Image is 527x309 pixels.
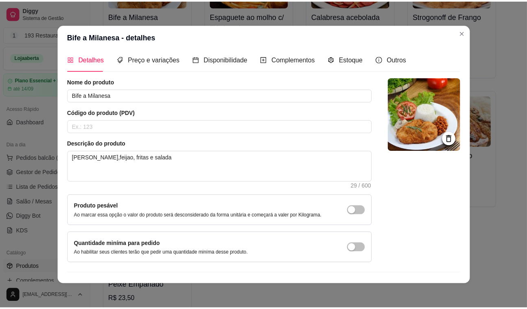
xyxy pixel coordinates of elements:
[75,212,325,219] p: Ao marcar essa opção o valor do produto será desconsiderado da forma unitária e começará a valer ...
[274,56,318,63] span: Complementos
[118,56,125,62] span: tags
[79,56,105,63] span: Detalhes
[68,56,74,62] span: appstore
[460,26,473,39] button: Close
[68,89,376,102] input: Ex.: Hamburguer de costela
[68,151,375,181] textarea: [PERSON_NAME],feijao, fritas e salada
[58,24,475,49] header: Bife a Milanesa - detalhes
[68,139,376,148] article: Descrição do produto
[129,56,181,63] span: Preço e variações
[343,56,367,63] span: Estoque
[331,56,338,62] span: code-sandbox
[68,120,376,133] input: Ex.: 123
[75,250,251,256] p: Ao habilitar seus clientes terão que pedir uma quantidade miníma desse produto.
[68,77,376,86] article: Nome do produto
[206,56,250,63] span: Disponibilidade
[68,108,376,117] article: Código do produto (PDV)
[75,203,119,210] label: Produto pesável
[263,56,269,62] span: plus-square
[380,56,386,62] span: info-circle
[195,56,201,62] span: calendar
[392,77,465,151] img: logo da loja
[391,56,411,63] span: Outros
[75,241,162,247] label: Quantidade miníma para pedido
